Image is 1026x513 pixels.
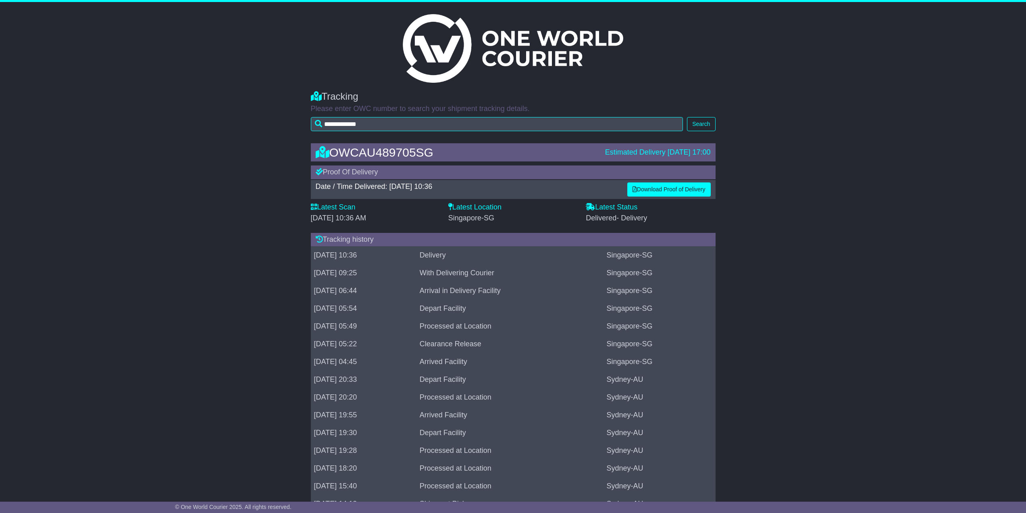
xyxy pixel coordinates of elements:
[416,247,604,264] td: Delivery
[311,203,356,212] label: Latest Scan
[311,264,416,282] td: [DATE] 09:25
[311,495,416,513] td: [DATE] 14:13
[416,477,604,495] td: Processed at Location
[311,300,416,318] td: [DATE] 05:54
[311,389,416,406] td: [DATE] 20:20
[416,282,604,300] td: Arrival in Delivery Facility
[605,148,711,157] div: Estimated Delivery [DATE] 17:00
[604,389,716,406] td: Sydney-AU
[416,300,604,318] td: Depart Facility
[604,495,716,513] td: Sydney-AU
[311,165,716,179] div: Proof Of Delivery
[604,424,716,442] td: Sydney-AU
[311,247,416,264] td: [DATE] 10:36
[416,424,604,442] td: Depart Facility
[311,105,716,113] p: Please enter OWC number to search your shipment tracking details.
[311,406,416,424] td: [DATE] 19:55
[311,214,366,222] span: [DATE] 10:36 AM
[312,146,601,159] div: OWCAU489705SG
[416,335,604,353] td: Clearance Release
[604,335,716,353] td: Singapore-SG
[311,442,416,460] td: [DATE] 19:28
[311,353,416,371] td: [DATE] 04:45
[586,203,637,212] label: Latest Status
[311,233,716,247] div: Tracking history
[311,424,416,442] td: [DATE] 19:30
[311,371,416,389] td: [DATE] 20:33
[604,442,716,460] td: Sydney-AU
[403,14,623,83] img: Light
[604,264,716,282] td: Singapore-SG
[604,247,716,264] td: Singapore-SG
[604,353,716,371] td: Singapore-SG
[604,300,716,318] td: Singapore-SG
[687,117,715,131] button: Search
[311,318,416,335] td: [DATE] 05:49
[311,335,416,353] td: [DATE] 05:22
[627,182,711,197] a: Download Proof of Delivery
[448,203,502,212] label: Latest Location
[416,460,604,477] td: Processed at Location
[311,91,716,103] div: Tracking
[416,371,604,389] td: Depart Facility
[311,282,416,300] td: [DATE] 06:44
[416,495,604,513] td: Shipment Pickup
[416,318,604,335] td: Processed at Location
[604,282,716,300] td: Singapore-SG
[604,406,716,424] td: Sydney-AU
[416,389,604,406] td: Processed at Location
[416,264,604,282] td: With Delivering Courier
[604,477,716,495] td: Sydney-AU
[416,442,604,460] td: Processed at Location
[604,460,716,477] td: Sydney-AU
[416,406,604,424] td: Arrived Facility
[175,504,291,510] span: © One World Courier 2025. All rights reserved.
[311,460,416,477] td: [DATE] 18:20
[616,214,647,222] span: - Delivery
[311,477,416,495] td: [DATE] 15:40
[586,214,647,222] span: Delivered
[448,214,494,222] span: Singapore-SG
[416,353,604,371] td: Arrived Facility
[316,182,619,191] div: Date / Time Delivered: [DATE] 10:36
[604,318,716,335] td: Singapore-SG
[604,371,716,389] td: Sydney-AU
